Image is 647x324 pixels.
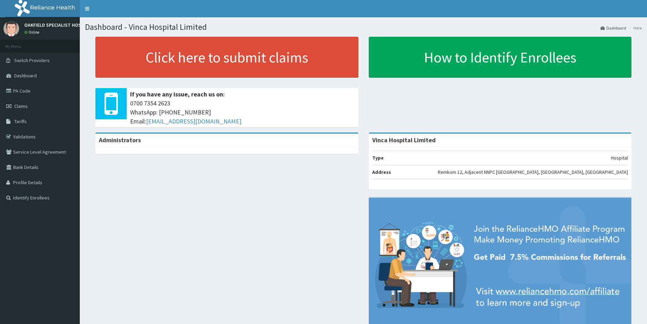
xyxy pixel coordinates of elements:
[14,57,50,63] span: Switch Providers
[85,23,642,32] h1: Dashboard - Vinca Hospital Limited
[372,169,391,175] b: Address
[14,103,28,109] span: Claims
[627,25,642,31] li: Here
[601,25,626,31] a: Dashboard
[14,73,37,79] span: Dashboard
[369,37,632,78] a: How to Identify Enrollees
[99,136,141,144] b: Administrators
[130,90,225,98] b: If you have any issue, reach us on:
[372,136,436,144] strong: Vinca Hospital Limited
[95,37,358,78] a: Click here to submit claims
[24,23,93,27] p: OAKFIELD SPECIALIST HOSPITAL
[438,169,628,176] p: Remkom 12, Adjacent NNPC [GEOGRAPHIC_DATA], [GEOGRAPHIC_DATA], [GEOGRAPHIC_DATA]
[3,21,19,36] img: User Image
[372,155,384,161] b: Type
[130,99,355,126] span: 0700 7354 2623 WhatsApp: [PHONE_NUMBER] Email:
[611,154,628,161] p: Hospital
[24,30,41,35] a: Online
[146,117,241,125] a: [EMAIL_ADDRESS][DOMAIN_NAME]
[14,118,27,125] span: Tariffs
